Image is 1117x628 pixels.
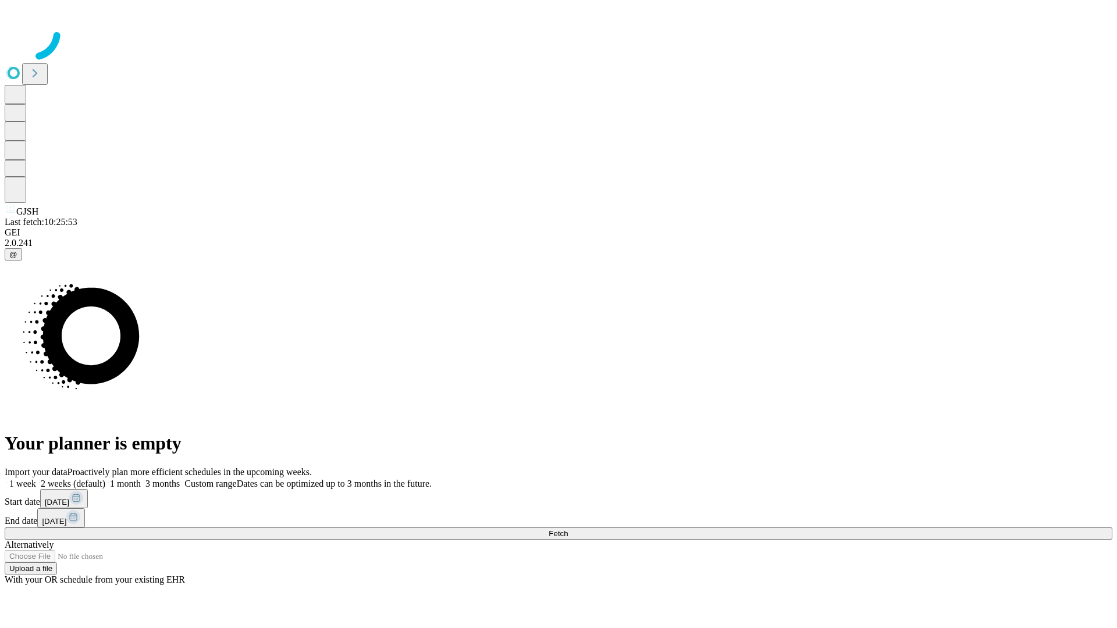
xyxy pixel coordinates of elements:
[549,529,568,538] span: Fetch
[5,248,22,261] button: @
[9,479,36,488] span: 1 week
[45,498,69,506] span: [DATE]
[184,479,236,488] span: Custom range
[67,467,312,477] span: Proactively plan more efficient schedules in the upcoming weeks.
[5,217,77,227] span: Last fetch: 10:25:53
[5,489,1112,508] div: Start date
[16,206,38,216] span: GJSH
[5,508,1112,527] div: End date
[110,479,141,488] span: 1 month
[42,517,66,526] span: [DATE]
[5,540,54,549] span: Alternatively
[145,479,180,488] span: 3 months
[5,562,57,575] button: Upload a file
[9,250,17,259] span: @
[5,575,185,584] span: With your OR schedule from your existing EHR
[37,508,85,527] button: [DATE]
[237,479,432,488] span: Dates can be optimized up to 3 months in the future.
[5,238,1112,248] div: 2.0.241
[41,479,105,488] span: 2 weeks (default)
[40,489,88,508] button: [DATE]
[5,527,1112,540] button: Fetch
[5,433,1112,454] h1: Your planner is empty
[5,227,1112,238] div: GEI
[5,467,67,477] span: Import your data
